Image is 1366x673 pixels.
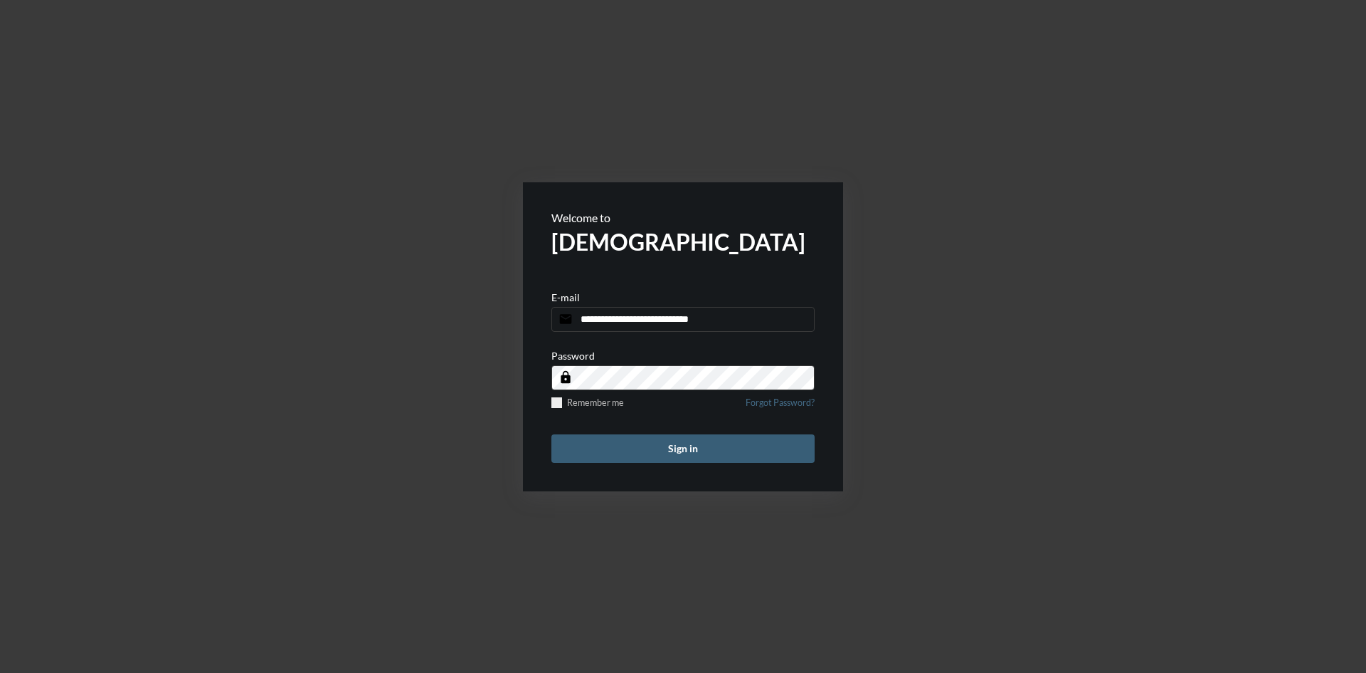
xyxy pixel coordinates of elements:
[551,228,815,256] h2: [DEMOGRAPHIC_DATA]
[551,291,580,303] p: E-mail
[551,350,595,362] p: Password
[551,211,815,224] p: Welcome to
[746,397,815,417] a: Forgot Password?
[551,434,815,463] button: Sign in
[551,397,624,408] label: Remember me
